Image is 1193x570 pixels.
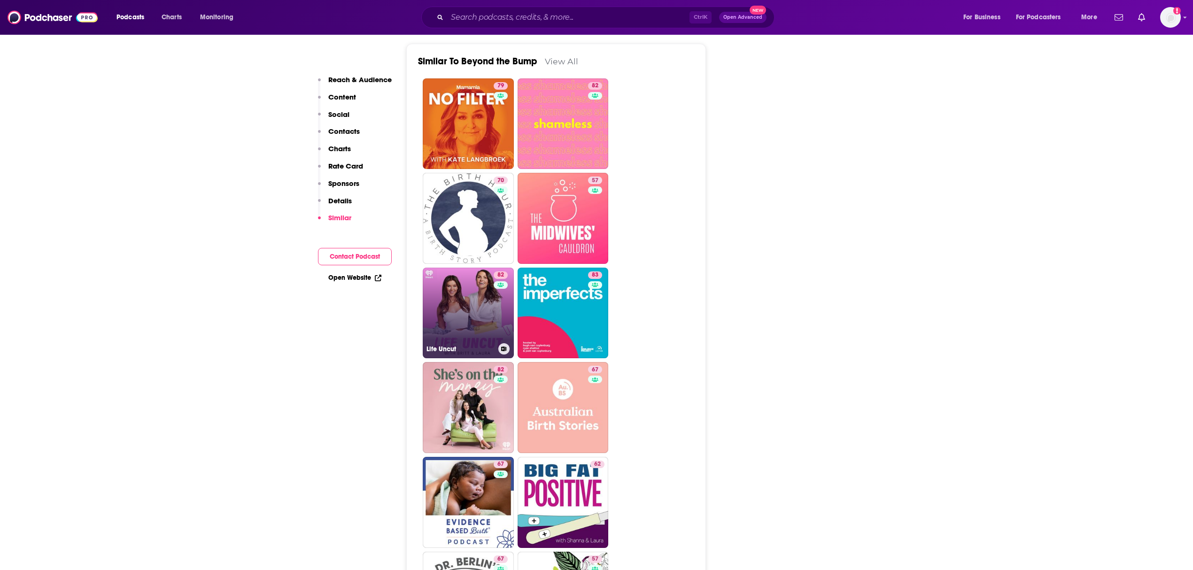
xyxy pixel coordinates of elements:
[689,11,712,23] span: Ctrl K
[1160,7,1181,28] img: User Profile
[116,11,144,24] span: Podcasts
[518,362,609,453] a: 67
[162,11,182,24] span: Charts
[110,10,156,25] button: open menu
[423,362,514,453] a: 82
[592,270,598,280] span: 83
[318,144,351,162] button: Charts
[328,75,392,84] p: Reach & Audience
[423,173,514,264] a: 70
[1134,9,1149,25] a: Show notifications dropdown
[518,78,609,169] a: 82
[545,56,578,66] a: View All
[423,78,514,169] a: 79
[518,268,609,359] a: 83
[328,274,381,282] a: Open Website
[423,268,514,359] a: 82Life Uncut
[957,10,1012,25] button: open menu
[318,75,392,92] button: Reach & Audience
[588,177,602,184] a: 57
[588,555,602,563] a: 57
[194,10,246,25] button: open menu
[328,213,351,222] p: Similar
[592,555,598,564] span: 57
[318,213,351,231] button: Similar
[494,366,508,373] a: 82
[1010,10,1075,25] button: open menu
[328,179,359,188] p: Sponsors
[318,127,360,144] button: Contacts
[418,55,537,67] a: Similar To Beyond the Bump
[328,162,363,170] p: Rate Card
[588,82,602,90] a: 82
[1016,11,1061,24] span: For Podcasters
[497,365,504,375] span: 82
[423,457,514,548] a: 67
[723,15,762,20] span: Open Advanced
[497,460,504,469] span: 67
[1111,9,1127,25] a: Show notifications dropdown
[318,162,363,179] button: Rate Card
[518,457,609,548] a: 62
[497,270,504,280] span: 82
[155,10,187,25] a: Charts
[594,460,601,469] span: 62
[592,81,598,91] span: 82
[447,10,689,25] input: Search podcasts, credits, & more...
[963,11,1000,24] span: For Business
[588,271,602,279] a: 83
[328,196,352,205] p: Details
[592,176,598,185] span: 57
[494,82,508,90] a: 79
[328,110,349,119] p: Social
[719,12,767,23] button: Open AdvancedNew
[588,366,602,373] a: 67
[1173,7,1181,15] svg: Add a profile image
[494,461,508,468] a: 67
[1160,7,1181,28] button: Show profile menu
[328,127,360,136] p: Contacts
[8,8,98,26] img: Podchaser - Follow, Share and Rate Podcasts
[1075,10,1109,25] button: open menu
[1081,11,1097,24] span: More
[318,196,352,214] button: Details
[200,11,233,24] span: Monitoring
[328,144,351,153] p: Charts
[494,177,508,184] a: 70
[318,248,392,265] button: Contact Podcast
[497,555,504,564] span: 67
[750,6,767,15] span: New
[318,92,356,110] button: Content
[518,173,609,264] a: 57
[592,365,598,375] span: 67
[1160,7,1181,28] span: Logged in as AnnaO
[430,7,783,28] div: Search podcasts, credits, & more...
[426,345,495,353] h3: Life Uncut
[497,176,504,185] span: 70
[494,555,508,563] a: 67
[590,461,604,468] a: 62
[318,179,359,196] button: Sponsors
[328,92,356,101] p: Content
[497,81,504,91] span: 79
[494,271,508,279] a: 82
[318,110,349,127] button: Social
